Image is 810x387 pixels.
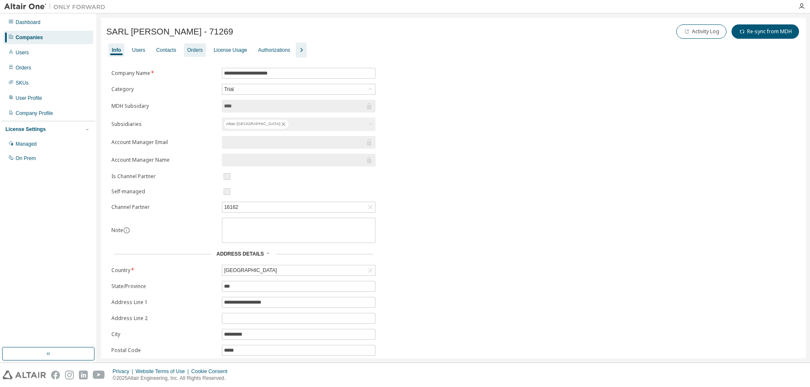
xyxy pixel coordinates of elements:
[258,47,290,53] div: Authorizations
[223,85,235,94] div: Trial
[111,204,217,211] label: Channel Partner
[16,95,42,101] div: User Profile
[111,347,217,354] label: Postal Code
[79,371,88,379] img: linkedin.svg
[123,227,130,234] button: information
[16,110,53,117] div: Company Profile
[111,315,217,322] label: Address Line 2
[16,34,43,41] div: Companies
[5,126,46,133] div: License Settings
[111,188,217,195] label: Self-managed
[223,266,278,275] div: [GEOGRAPHIC_DATA]
[16,80,29,86] div: SKUs
[16,155,36,162] div: On Prem
[106,27,233,37] span: SARL [PERSON_NAME] - 71269
[113,368,135,375] div: Privacy
[132,47,145,53] div: Users
[222,117,375,131] div: Altair [GEOGRAPHIC_DATA]
[732,24,799,39] button: Re-sync from MDH
[222,202,375,212] div: 16162
[111,227,123,234] label: Note
[16,49,29,56] div: Users
[4,3,110,11] img: Altair One
[51,371,60,379] img: facebook.svg
[213,47,247,53] div: License Usage
[16,19,40,26] div: Dashboard
[223,203,239,212] div: 16162
[224,119,289,129] div: Altair [GEOGRAPHIC_DATA]
[111,173,217,180] label: Is Channel Partner
[187,47,203,53] div: Orders
[111,267,217,274] label: Country
[112,47,121,53] div: Info
[111,121,217,128] label: Subsidiaries
[111,299,217,306] label: Address Line 1
[191,368,232,375] div: Cookie Consent
[111,86,217,93] label: Category
[65,371,74,379] img: instagram.svg
[111,139,217,146] label: Account Manager Email
[111,103,217,109] label: MDH Subsidary
[113,375,232,382] p: © 2025 Altair Engineering, Inc. All Rights Reserved.
[156,47,176,53] div: Contacts
[111,283,217,290] label: State/Province
[111,70,217,77] label: Company Name
[16,141,37,147] div: Managed
[216,251,264,257] span: Address Details
[3,371,46,379] img: altair_logo.svg
[16,64,31,71] div: Orders
[111,157,217,163] label: Account Manager Name
[676,24,726,39] button: Activity Log
[93,371,105,379] img: youtube.svg
[222,265,375,275] div: [GEOGRAPHIC_DATA]
[111,331,217,338] label: City
[135,368,191,375] div: Website Terms of Use
[222,84,375,94] div: Trial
